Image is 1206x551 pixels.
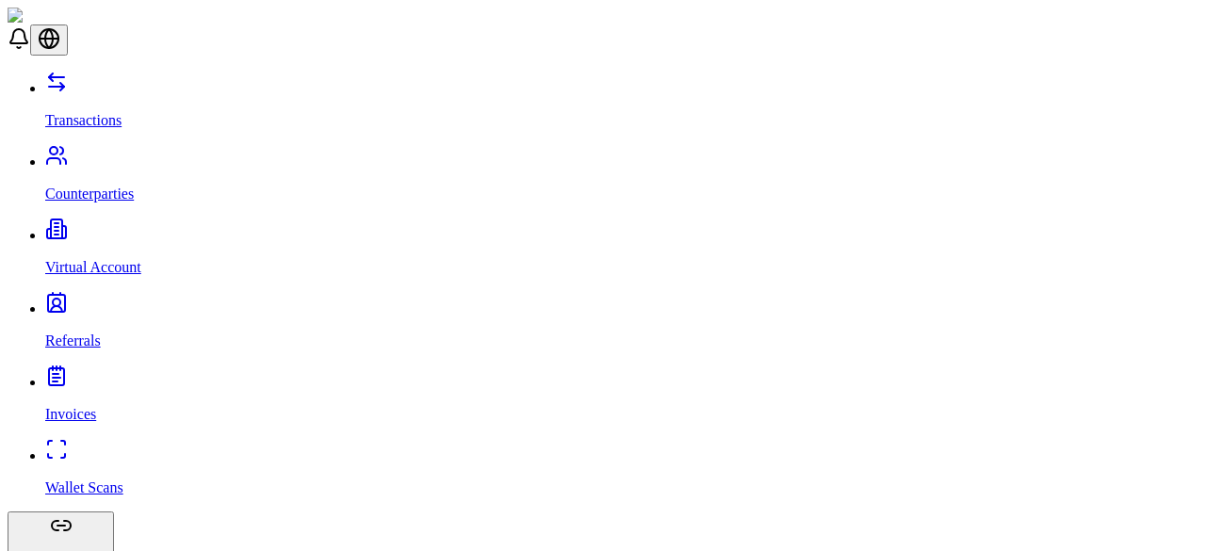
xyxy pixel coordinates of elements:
[45,374,1198,423] a: Invoices
[45,447,1198,496] a: Wallet Scans
[8,8,120,24] img: ShieldPay Logo
[45,227,1198,276] a: Virtual Account
[45,300,1198,349] a: Referrals
[45,80,1198,129] a: Transactions
[45,479,1198,496] p: Wallet Scans
[45,154,1198,203] a: Counterparties
[45,259,1198,276] p: Virtual Account
[45,406,1198,423] p: Invoices
[45,112,1198,129] p: Transactions
[45,332,1198,349] p: Referrals
[45,186,1198,203] p: Counterparties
